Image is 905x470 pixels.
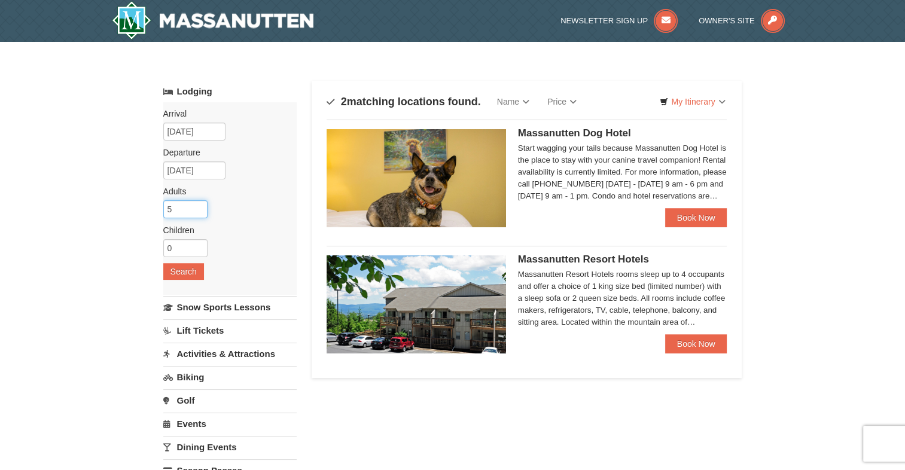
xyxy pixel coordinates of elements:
[163,413,297,435] a: Events
[327,255,506,353] img: 19219026-1-e3b4ac8e.jpg
[327,129,506,227] img: 27428181-5-81c892a3.jpg
[518,268,727,328] div: Massanutten Resort Hotels rooms sleep up to 4 occupants and offer a choice of 1 king size bed (li...
[163,436,297,458] a: Dining Events
[163,296,297,318] a: Snow Sports Lessons
[538,90,586,114] a: Price
[518,127,631,139] span: Massanutten Dog Hotel
[560,16,678,25] a: Newsletter Sign Up
[163,263,204,280] button: Search
[518,254,649,265] span: Massanutten Resort Hotels
[665,334,727,353] a: Book Now
[665,208,727,227] a: Book Now
[163,108,288,120] label: Arrival
[341,96,347,108] span: 2
[163,185,288,197] label: Adults
[163,389,297,411] a: Golf
[163,147,288,158] label: Departure
[163,366,297,388] a: Biking
[652,93,733,111] a: My Itinerary
[518,142,727,202] div: Start wagging your tails because Massanutten Dog Hotel is the place to stay with your canine trav...
[488,90,538,114] a: Name
[112,1,314,39] img: Massanutten Resort Logo
[163,343,297,365] a: Activities & Attractions
[327,96,481,108] h4: matching locations found.
[163,319,297,341] a: Lift Tickets
[699,16,755,25] span: Owner's Site
[163,224,288,236] label: Children
[163,81,297,102] a: Lodging
[112,1,314,39] a: Massanutten Resort
[699,16,785,25] a: Owner's Site
[560,16,648,25] span: Newsletter Sign Up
